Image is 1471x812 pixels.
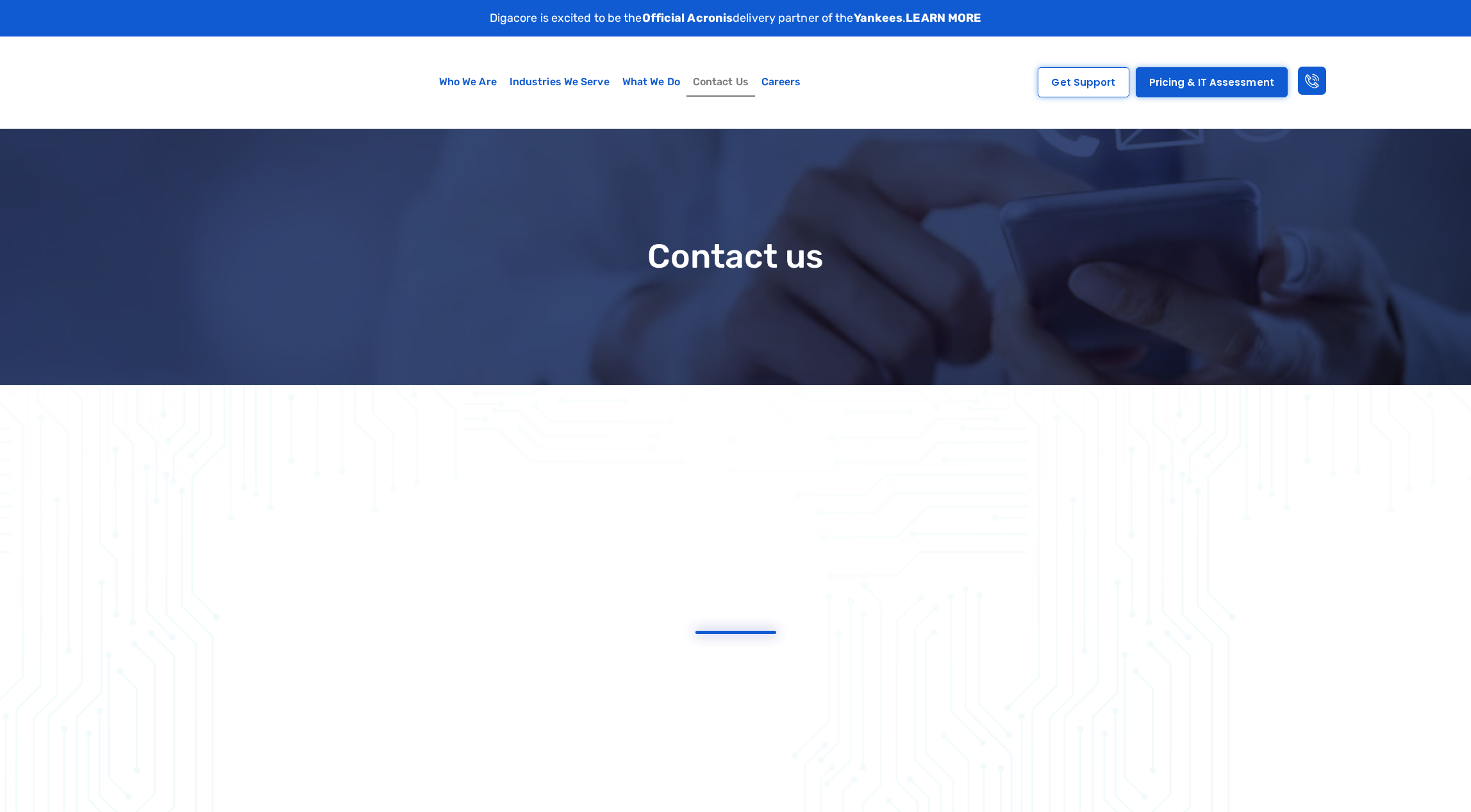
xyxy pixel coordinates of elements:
[906,11,981,25] a: LEARN MORE
[1038,67,1129,97] a: Get Support
[1136,67,1288,97] a: Pricing & IT Assessment
[1149,77,1274,87] span: Pricing & IT Assessment
[490,10,982,27] p: Digacore is excited to be the delivery partner of the .
[285,67,954,97] nav: Menu
[1051,77,1115,87] span: Get Support
[433,67,503,97] a: Who We Are
[854,11,903,25] strong: Yankees
[616,67,686,97] a: What We Do
[755,67,808,97] a: Careers
[642,11,733,25] strong: Official Acronis
[326,238,1146,275] h1: Contact us
[686,67,755,97] a: Contact Us
[28,43,213,122] img: Digacore logo 1
[503,67,616,97] a: Industries We Serve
